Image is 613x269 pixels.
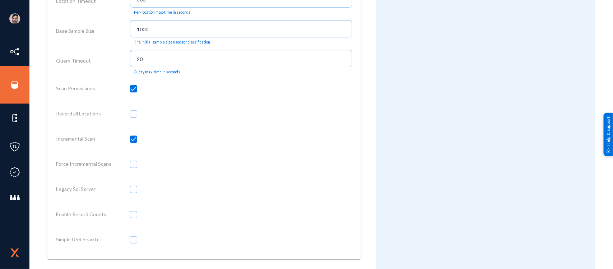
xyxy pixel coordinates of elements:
img: ACg8ocK1ZkZ6gbMmCU1AeqPIsBvrTWeY1xNXvgxNjkUXxjcqAiPEIvU=s96-c [9,13,20,24]
div: Help & Support [604,113,613,156]
img: icon-elements.svg [9,113,20,123]
label: Force Incremental Scans [56,159,111,169]
img: icon-compliance.svg [9,167,20,178]
img: icon-inventory.svg [9,46,20,57]
label: Simple DSR Search [56,234,98,245]
label: Base Sample Size [56,26,94,36]
img: help_support.svg [606,148,611,152]
label: Enable Record Counts [56,209,106,220]
label: Legacy Sql Server [56,184,96,195]
mat-hint: Per-location max-time in seconds [134,10,190,15]
img: icon-sources.svg [9,79,20,90]
label: Incremental Scan [56,133,95,144]
img: icon-members.svg [9,192,20,203]
mat-hint: Query max-time in seconds [134,70,180,74]
mat-hint: The initial sample size used for classification [134,40,210,45]
input: 20 [137,56,349,63]
img: icon-policies.svg [9,141,20,152]
label: Record all Locations [56,108,101,119]
input: 1000 [137,26,349,33]
label: Scan Permissions [56,83,95,94]
label: Query Timeout [56,55,91,66]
